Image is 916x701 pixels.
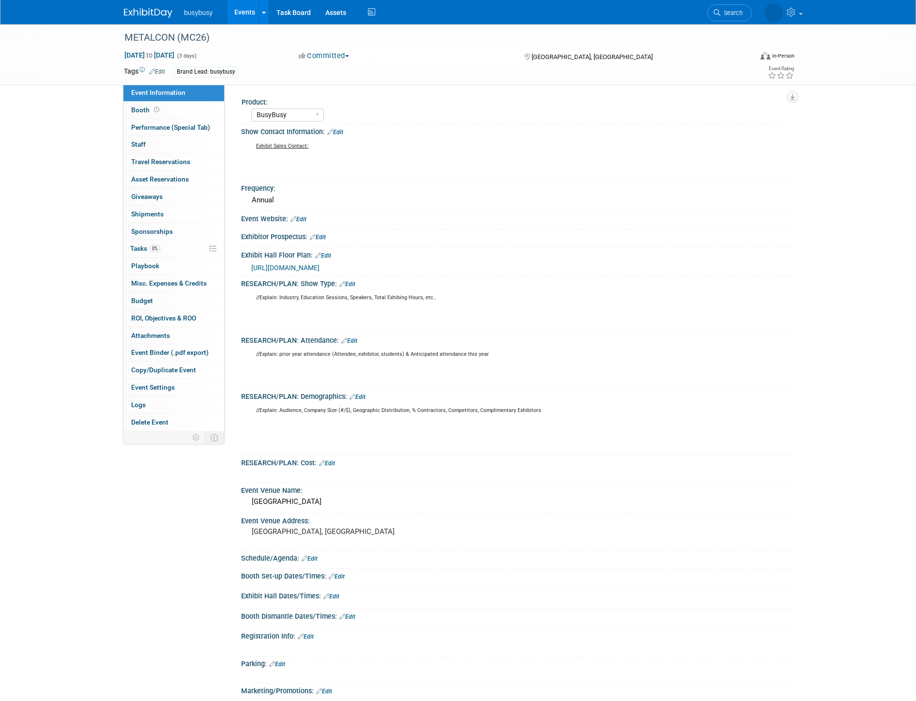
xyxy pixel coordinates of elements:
[123,136,224,153] a: Staff
[241,656,792,669] div: Parking:
[131,366,196,374] span: Copy/Duplicate Event
[205,431,225,444] td: Toggle Event Tabs
[772,52,794,60] div: In-Person
[131,297,153,305] span: Budget
[131,401,146,409] span: Logs
[248,193,785,208] div: Annual
[123,414,224,431] a: Delete Event
[241,181,792,193] div: Frequency:
[188,431,205,444] td: Personalize Event Tab Strip
[131,158,190,166] span: Travel Reservations
[123,119,224,136] a: Performance (Special Tab)
[149,68,165,75] a: Edit
[339,281,355,288] a: Edit
[241,124,792,137] div: Show Contact Information:
[339,613,355,620] a: Edit
[152,106,161,113] span: Booth not reserved yet
[341,337,357,344] a: Edit
[131,106,161,114] span: Booth
[241,589,792,601] div: Exhibit Hall Dates/Times:
[123,362,224,379] a: Copy/Duplicate Event
[124,66,165,77] td: Tags
[241,551,792,564] div: Schedule/Agenda:
[241,514,792,526] div: Event Venue Address:
[764,3,783,22] img: Braden Gillespie
[295,51,353,61] button: Committed
[290,216,306,223] a: Edit
[256,407,541,413] sup: //Explain: Audience, Company Size (#/$), Geographic Distribution, % Contractors, Competitors, Com...
[329,573,345,580] a: Edit
[131,228,173,235] span: Sponsorships
[695,50,794,65] div: Event Format
[123,171,224,188] a: Asset Reservations
[123,84,224,101] a: Event Information
[123,396,224,413] a: Logs
[123,275,224,292] a: Misc. Expenses & Credits
[131,193,163,200] span: Giveaways
[241,276,792,289] div: RESEARCH/PLAN: Show Type:
[131,279,207,287] span: Misc. Expenses & Credits
[131,418,168,426] span: Delete Event
[241,629,792,641] div: Registration Info:
[350,394,366,400] a: Edit
[251,264,320,272] a: [URL][DOMAIN_NAME]
[131,175,189,183] span: Asset Reservations
[131,349,209,356] span: Event Binder (.pdf export)
[761,52,770,60] img: Format-Inperson.png
[130,244,160,252] span: Tasks
[176,53,197,59] span: (3 days)
[241,212,792,224] div: Event Website:
[298,633,314,640] a: Edit
[707,4,752,21] a: Search
[174,67,238,77] div: Brand Lead: busybusy
[319,460,335,467] a: Edit
[316,688,332,695] a: Edit
[150,245,160,252] span: 0%
[123,327,224,344] a: Attachments
[256,294,436,301] sup: //Explain: Industry, Education Sessions, Speakers, Total Exhibing Hours, etc..
[123,258,224,274] a: Playbook
[241,229,792,242] div: Exhibitor Prospectus:
[124,8,172,18] img: ExhibitDay
[123,153,224,170] a: Travel Reservations
[131,140,146,148] span: Staff
[302,555,318,562] a: Edit
[131,332,170,339] span: Attachments
[123,102,224,119] a: Booth
[720,9,743,16] span: Search
[124,51,175,60] span: [DATE] [DATE]
[327,129,343,136] a: Edit
[131,383,175,391] span: Event Settings
[123,188,224,205] a: Giveaways
[241,483,792,495] div: Event Venue Name:
[256,351,489,357] sup: //Explain: prior year attendance (Attendee, exhibitor, students) & Anticipated attendance this year
[241,609,792,622] div: Booth Dismantle Dates/Times:
[123,292,224,309] a: Budget
[123,206,224,223] a: Shipments
[248,494,785,509] div: [GEOGRAPHIC_DATA]
[269,661,285,668] a: Edit
[241,456,792,468] div: RESEARCH/PLAN: Cost:
[532,53,653,61] span: [GEOGRAPHIC_DATA], [GEOGRAPHIC_DATA]
[184,9,213,16] span: busybusy
[131,210,164,218] span: Shipments
[145,51,154,59] span: to
[241,569,792,581] div: Booth Set-up Dates/Times:
[241,333,792,346] div: RESEARCH/PLAN: Attendance:
[252,527,460,536] pre: [GEOGRAPHIC_DATA], [GEOGRAPHIC_DATA]
[241,684,792,696] div: Marketing/Promotions:
[131,262,159,270] span: Playbook
[123,310,224,327] a: ROI, Objectives & ROO
[315,252,331,259] a: Edit
[310,234,326,241] a: Edit
[241,389,792,402] div: RESEARCH/PLAN: Demographics:
[123,344,224,361] a: Event Binder (.pdf export)
[131,314,196,322] span: ROI, Objectives & ROO
[323,593,339,600] a: Edit
[131,89,185,96] span: Event Information
[123,240,224,257] a: Tasks0%
[256,143,308,149] u: Exhibit Sales Contact:
[121,29,737,46] div: METALCON (MC26)
[123,223,224,240] a: Sponsorships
